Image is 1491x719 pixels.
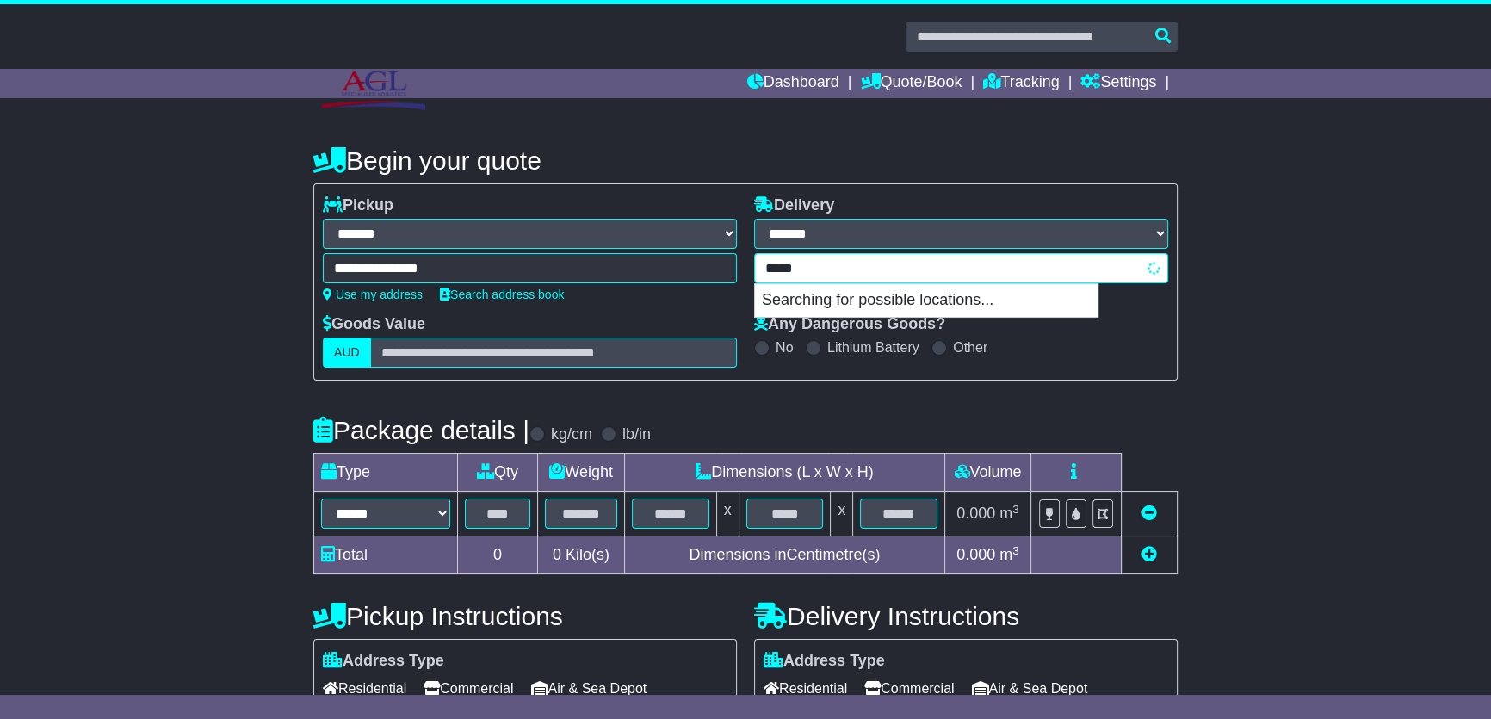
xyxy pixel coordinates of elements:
label: Pickup [323,196,393,215]
span: Air & Sea Depot [972,675,1088,702]
p: Searching for possible locations... [755,284,1098,317]
a: Settings [1080,69,1156,98]
h4: Delivery Instructions [754,602,1178,630]
span: 0 [553,546,561,563]
td: Dimensions in Centimetre(s) [624,536,944,574]
td: Qty [458,454,538,492]
typeahead: Please provide city [754,253,1168,283]
td: Volume [944,454,1030,492]
td: Weight [538,454,625,492]
a: Dashboard [747,69,839,98]
h4: Package details | [313,416,529,444]
label: AUD [323,338,371,368]
td: Dimensions (L x W x H) [624,454,944,492]
span: Commercial [424,675,513,702]
label: Lithium Battery [827,339,919,356]
a: Add new item [1141,546,1157,563]
span: Commercial [864,675,954,702]
label: Other [953,339,987,356]
a: Tracking [983,69,1059,98]
td: x [831,492,853,536]
sup: 3 [1012,544,1019,557]
label: Address Type [323,652,444,671]
span: 0.000 [956,505,995,522]
span: 0.000 [956,546,995,563]
h4: Begin your quote [313,146,1178,175]
label: kg/cm [551,425,592,444]
label: Any Dangerous Goods? [754,315,945,334]
label: Address Type [764,652,885,671]
span: Residential [764,675,847,702]
sup: 3 [1012,503,1019,516]
a: Use my address [323,288,423,301]
td: x [716,492,739,536]
span: Air & Sea Depot [531,675,647,702]
td: Total [314,536,458,574]
td: 0 [458,536,538,574]
label: lb/in [622,425,651,444]
a: Remove this item [1141,505,1157,522]
h4: Pickup Instructions [313,602,737,630]
td: Kilo(s) [538,536,625,574]
span: m [999,546,1019,563]
label: Delivery [754,196,834,215]
a: Quote/Book [860,69,962,98]
td: Type [314,454,458,492]
span: m [999,505,1019,522]
a: Search address book [440,288,564,301]
span: Residential [323,675,406,702]
label: No [776,339,793,356]
label: Goods Value [323,315,425,334]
